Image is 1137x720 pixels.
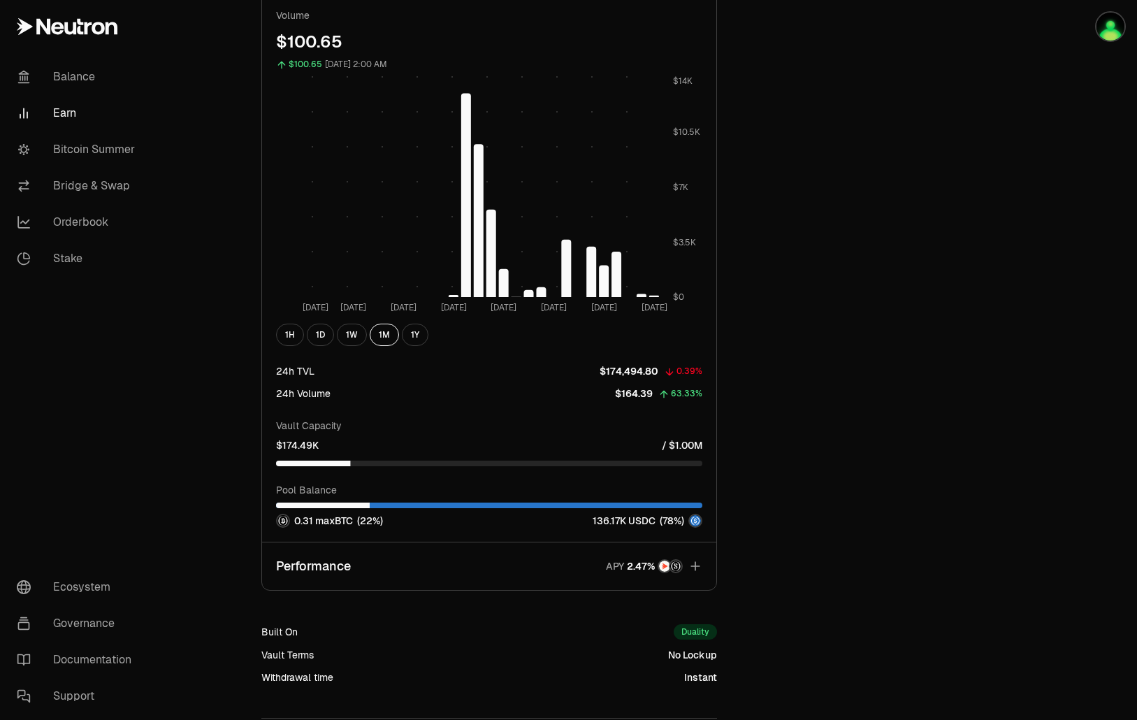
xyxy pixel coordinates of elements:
[276,324,304,346] button: 1H
[684,670,717,684] div: Instant
[276,419,702,433] p: Vault Capacity
[6,605,151,642] a: Governance
[673,237,696,248] tspan: $3.5K
[690,515,701,526] img: USDC Logo
[673,182,688,193] tspan: $7K
[641,302,667,313] tspan: [DATE]
[340,302,366,313] tspan: [DATE]
[276,483,702,497] p: Pool Balance
[276,31,702,53] div: $100.65
[6,168,151,204] a: Bridge & Swap
[276,8,702,22] p: Volume
[337,324,367,346] button: 1W
[673,75,693,87] tspan: $14K
[6,678,151,714] a: Support
[662,438,702,452] p: / $1.00M
[276,438,319,452] p: $174.49K
[357,514,383,528] span: ( 22% )
[673,127,700,138] tspan: $10.5K
[676,363,702,380] div: 0.39%
[593,514,702,528] div: 136.17K USDC
[370,324,399,346] button: 1M
[674,624,717,640] div: Duality
[1096,13,1124,41] img: Oldbloom
[276,514,383,528] div: 0.31 maxBTC
[6,240,151,277] a: Stake
[670,561,681,572] img: Structured Points
[6,131,151,168] a: Bitcoin Summer
[600,364,658,378] p: $174,494.80
[261,625,298,639] div: Built On
[277,515,289,526] img: maxBTC Logo
[307,324,334,346] button: 1D
[261,670,333,684] div: Withdrawal time
[303,302,328,313] tspan: [DATE]
[660,514,684,528] span: ( 78% )
[6,95,151,131] a: Earn
[276,556,351,576] p: Performance
[6,642,151,678] a: Documentation
[671,386,702,402] div: 63.33%
[6,569,151,605] a: Ecosystem
[325,57,387,73] div: [DATE] 2:00 AM
[289,57,322,73] div: $100.65
[627,559,683,574] button: NTRNStructured Points
[390,302,416,313] tspan: [DATE]
[668,648,717,662] div: No Lockup
[491,302,516,313] tspan: [DATE]
[541,302,567,313] tspan: [DATE]
[659,561,670,572] img: NTRN
[591,302,616,313] tspan: [DATE]
[440,302,466,313] tspan: [DATE]
[262,542,716,590] button: PerformanceAPYNTRNStructured Points
[276,364,314,378] div: 24h TVL
[6,204,151,240] a: Orderbook
[276,387,331,401] div: 24h Volume
[615,387,653,401] p: $164.39
[402,324,428,346] button: 1Y
[606,559,624,574] p: APY
[6,59,151,95] a: Balance
[261,648,314,662] div: Vault Terms
[673,291,684,303] tspan: $0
